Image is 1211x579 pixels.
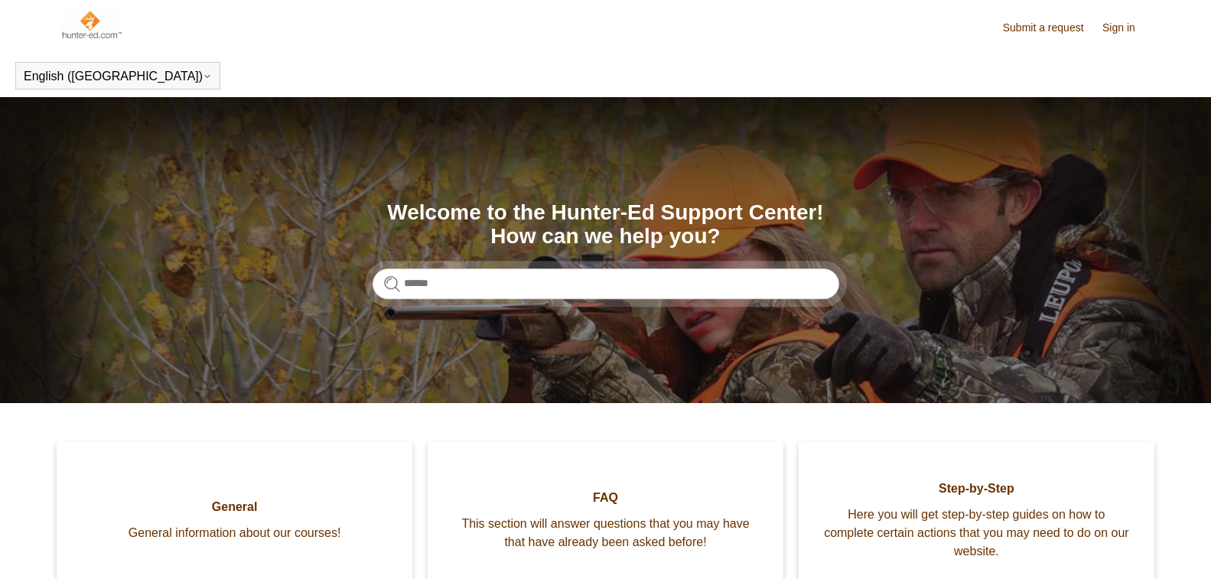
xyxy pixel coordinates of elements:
span: Step-by-Step [822,480,1131,498]
span: General [80,498,389,516]
span: FAQ [451,489,760,507]
button: English ([GEOGRAPHIC_DATA]) [24,70,212,83]
input: Search [373,268,839,299]
div: Chat Support [1112,528,1200,568]
a: Sign in [1102,20,1151,36]
span: This section will answer questions that you may have that have already been asked before! [451,515,760,551]
span: General information about our courses! [80,524,389,542]
img: Hunter-Ed Help Center home page [60,9,122,40]
span: Here you will get step-by-step guides on how to complete certain actions that you may need to do ... [822,506,1131,561]
a: Submit a request [1003,20,1099,36]
h1: Welcome to the Hunter-Ed Support Center! How can we help you? [373,201,839,249]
